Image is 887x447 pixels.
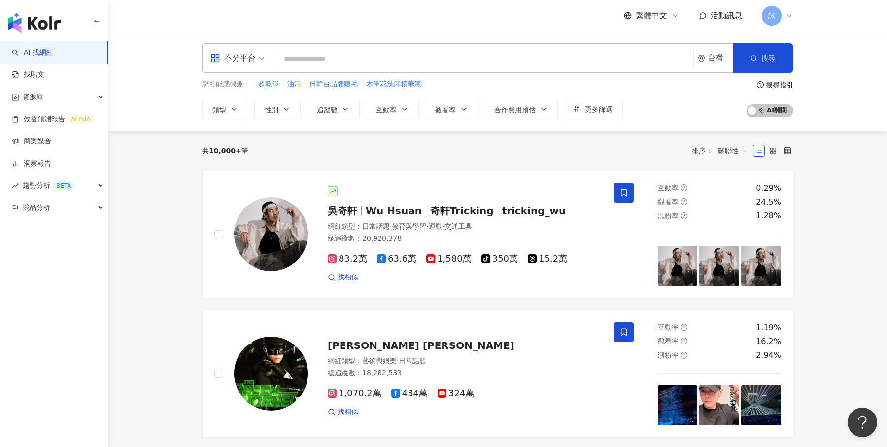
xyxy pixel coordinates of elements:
[658,184,679,192] span: 互動率
[328,222,602,232] div: 網紅類型 ：
[258,79,279,90] button: 超乾淨
[202,79,250,89] span: 您可能感興趣：
[698,55,705,62] span: environment
[328,234,602,243] div: 總追蹤數 ： 20,920,378
[12,159,51,169] a: 洞察報告
[234,197,308,271] img: KOL Avatar
[756,350,781,361] div: 2.94%
[23,197,50,219] span: 競品分析
[210,50,256,66] div: 不分平台
[756,210,781,221] div: 1.28%
[309,79,358,89] span: 日韓台品牌睫毛
[733,43,793,73] button: 搜尋
[426,222,428,230] span: ·
[658,323,679,331] span: 互動率
[8,13,61,33] img: logo
[212,106,226,114] span: 類型
[444,222,472,230] span: 交通工具
[328,388,381,399] span: 1,070.2萬
[366,205,422,217] span: Wu Hsuan
[766,81,793,89] div: 搜尋指引
[317,106,338,114] span: 追蹤數
[528,254,567,264] span: 15.2萬
[328,340,514,351] span: [PERSON_NAME] [PERSON_NAME]
[761,54,775,62] span: 搜尋
[741,246,781,286] img: post-image
[23,174,75,197] span: 趨勢分析
[202,310,793,438] a: KOL Avatar[PERSON_NAME] [PERSON_NAME]網紅類型：藝術與娛樂·日常話題總追蹤數：18,282,5331,070.2萬434萬324萬找相似互動率question...
[328,407,358,417] a: 找相似
[23,86,43,108] span: 資源庫
[12,114,94,124] a: 效益預測報告ALPHA
[328,356,602,366] div: 網紅類型 ：
[338,273,358,282] span: 找相似
[718,143,748,159] span: 關聯性
[377,254,416,264] span: 63.6萬
[287,79,302,90] button: 油污
[756,183,781,194] div: 0.29%
[12,48,53,58] a: searchAI 找網紅
[52,181,75,191] div: BETA
[287,79,301,89] span: 油污
[681,324,687,331] span: question-circle
[328,368,602,378] div: 總追蹤數 ： 18,282,533
[848,408,877,437] iframe: Help Scout Beacon - Open
[658,246,698,286] img: post-image
[258,79,279,89] span: 超乾淨
[425,100,478,119] button: 觀看率
[502,205,566,217] span: tricking_wu
[757,81,764,88] span: question-circle
[658,351,679,359] span: 漲粉率
[711,11,742,20] span: 活動訊息
[399,357,426,365] span: 日常話題
[426,254,472,264] span: 1,580萬
[435,106,456,114] span: 觀看率
[636,10,667,21] span: 繁體中文
[234,337,308,411] img: KOL Avatar
[438,388,474,399] span: 324萬
[328,205,357,217] span: 吳奇軒
[391,388,428,399] span: 434萬
[397,357,399,365] span: ·
[366,100,419,119] button: 互動率
[681,212,687,219] span: question-circle
[328,273,358,282] a: 找相似
[254,100,301,119] button: 性別
[699,385,739,425] img: post-image
[564,100,623,119] button: 更多篩選
[309,79,358,90] button: 日韓台品牌睫毛
[681,352,687,359] span: question-circle
[768,10,775,21] span: 試
[658,198,679,206] span: 觀看率
[756,336,781,347] div: 16.2%
[210,53,220,63] span: appstore
[392,222,426,230] span: 教育與學習
[756,197,781,207] div: 24.5%
[376,106,397,114] span: 互動率
[658,385,698,425] img: post-image
[328,254,367,264] span: 83.2萬
[699,246,739,286] img: post-image
[658,337,679,345] span: 觀看率
[12,182,19,189] span: rise
[202,147,248,155] div: 共 筆
[265,106,278,114] span: 性別
[209,147,241,155] span: 10,000+
[202,100,248,119] button: 類型
[430,205,494,217] span: 奇軒Tricking
[692,143,753,159] div: 排序：
[741,385,781,425] img: post-image
[202,171,793,298] a: KOL Avatar吳奇軒Wu Hsuan奇軒Trickingtricking_wu網紅類型：日常話題·教育與學習·運動·交通工具總追蹤數：20,920,37883.2萬63.6萬1,580萬3...
[362,222,390,230] span: 日常話題
[681,338,687,344] span: question-circle
[366,79,421,89] span: 木筆花洗卸精華液
[658,212,679,220] span: 漲粉率
[681,198,687,205] span: question-circle
[585,105,613,113] span: 更多篩選
[443,222,444,230] span: ·
[681,184,687,191] span: question-circle
[12,70,44,80] a: 找貼文
[390,222,392,230] span: ·
[366,79,422,90] button: 木筆花洗卸精華液
[12,137,51,146] a: 商案媒合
